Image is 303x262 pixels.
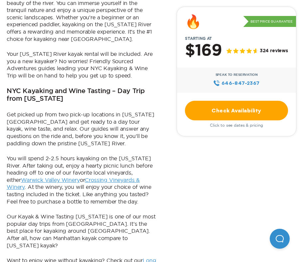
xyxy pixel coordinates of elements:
iframe: Help Scout Beacon - Open [270,229,290,249]
span: Speak to Reservation [216,73,258,77]
p: You will spend 2-2.5 hours kayaking on the [US_STATE] River. After taking out, enjoy a hearty pic... [7,155,157,205]
h2: $169 [185,42,222,60]
p: Get picked up from two pick-up locations in [US_STATE][GEOGRAPHIC_DATA] and get ready to a day to... [7,111,157,147]
span: Starting at [177,36,220,41]
a: Check Availability [185,101,288,120]
span: Click to see dates & pricing [210,123,263,128]
p: Our Kayak & Wine Tasting [US_STATE] is one of our most popular day trips from [GEOGRAPHIC_DATA]. ... [7,213,157,249]
a: Warwick Valley Winery [21,177,80,183]
a: 646‍-847‍-2367 [213,79,259,87]
p: Best Price Guarantee [243,16,296,27]
div: 🔥 [185,15,202,28]
h3: NYC Kayaking and Wine Tasting – Day Trip from [US_STATE] [7,87,157,103]
p: Your [US_STATE] River kayak rental will be included. Are you a new kayaker? No worries! Friendly ... [7,51,157,79]
span: 646‍-847‍-2367 [222,79,260,87]
span: 324 reviews [260,49,288,54]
